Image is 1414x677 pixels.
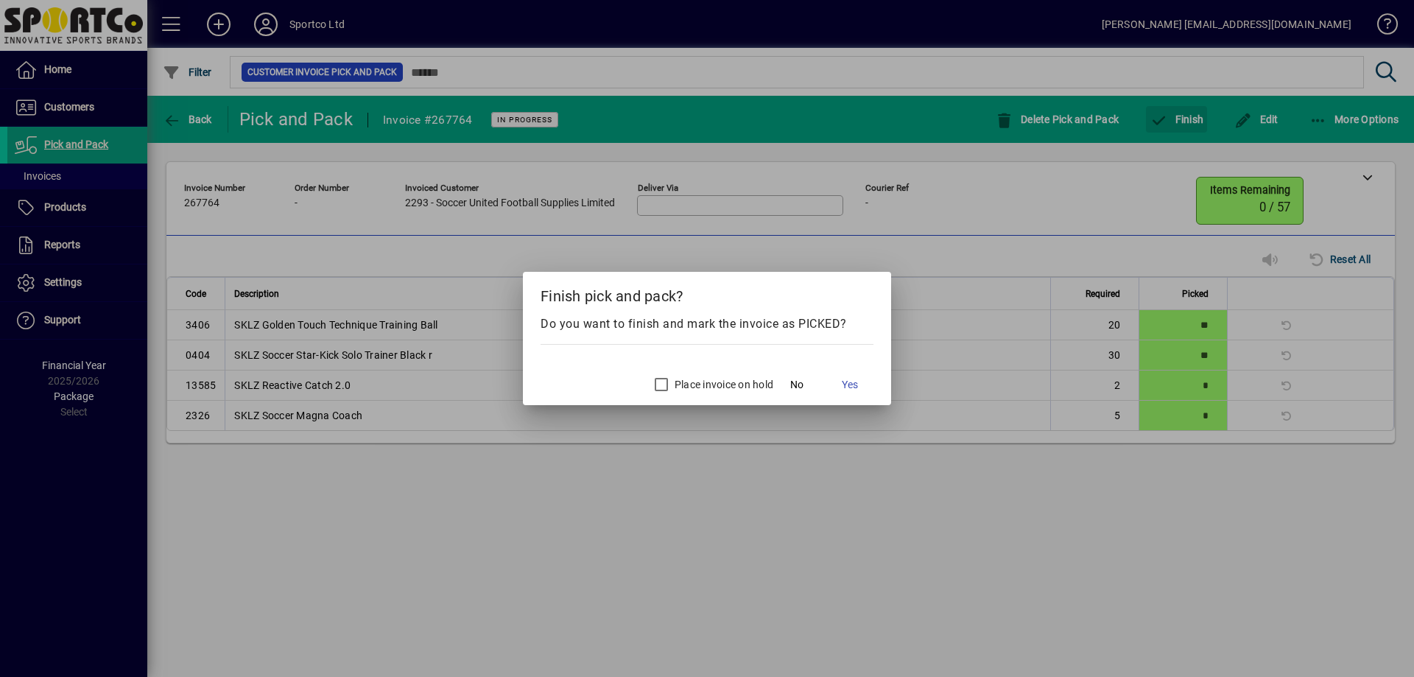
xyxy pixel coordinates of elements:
h2: Finish pick and pack? [523,272,891,315]
span: No [790,377,803,393]
span: Yes [842,377,858,393]
button: No [773,371,820,398]
label: Place invoice on hold [672,377,773,392]
div: Do you want to finish and mark the invoice as PICKED? [541,315,873,333]
button: Yes [826,371,873,398]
